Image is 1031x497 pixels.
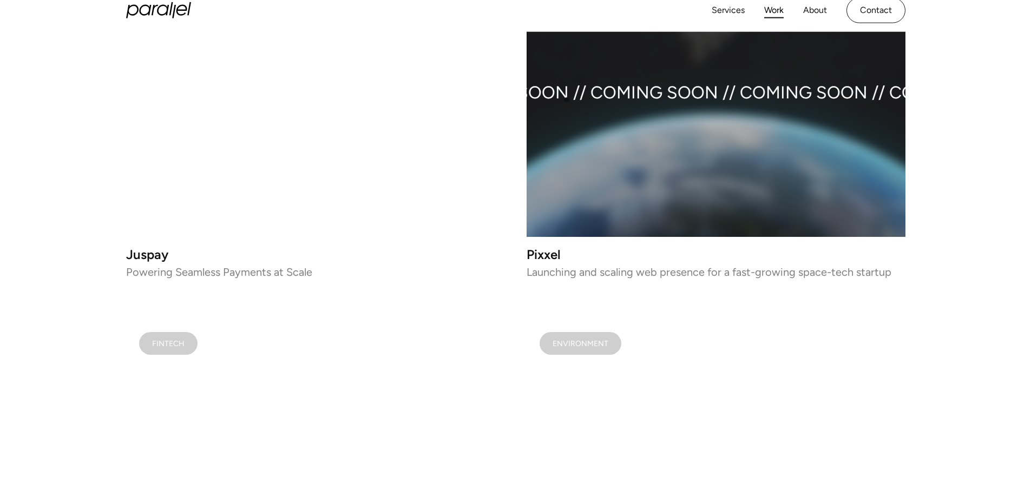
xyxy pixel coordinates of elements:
[126,2,191,18] a: home
[803,3,827,18] a: About
[712,3,745,18] a: Services
[126,268,505,276] p: Powering Seamless Payments at Scale
[126,250,505,259] h3: Juspay
[152,341,185,346] div: FINTECH
[764,3,784,18] a: Work
[553,341,608,346] div: ENVIRONMENT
